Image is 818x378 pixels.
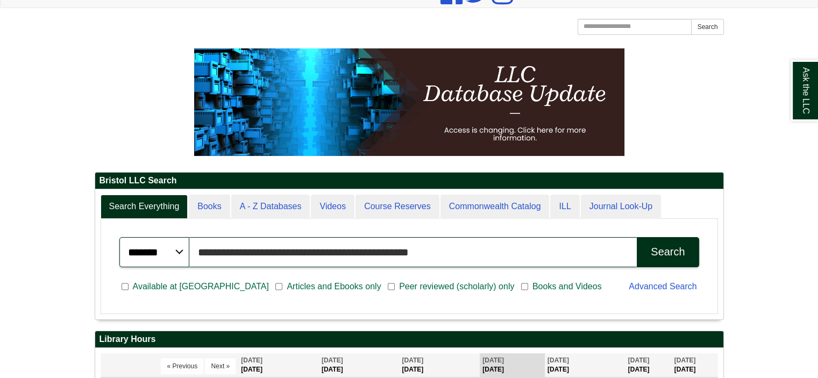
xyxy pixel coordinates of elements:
a: Commonwealth Catalog [440,195,550,219]
span: [DATE] [547,356,569,364]
img: HTML tutorial [194,48,624,156]
a: A - Z Databases [231,195,310,219]
span: Books and Videos [528,280,606,293]
span: [DATE] [628,356,650,364]
th: [DATE] [480,353,545,377]
button: Search [691,19,723,35]
button: « Previous [161,358,203,374]
span: [DATE] [402,356,423,364]
input: Articles and Ebooks only [275,282,282,291]
h2: Library Hours [95,331,723,348]
span: [DATE] [241,356,262,364]
span: Articles and Ebooks only [282,280,385,293]
th: [DATE] [238,353,319,377]
h2: Bristol LLC Search [95,173,723,189]
span: Peer reviewed (scholarly) only [395,280,518,293]
span: [DATE] [482,356,504,364]
th: [DATE] [319,353,400,377]
input: Peer reviewed (scholarly) only [388,282,395,291]
a: ILL [550,195,579,219]
div: Search [651,246,685,258]
button: Search [637,237,699,267]
a: Videos [311,195,354,219]
a: Journal Look-Up [581,195,661,219]
span: Available at [GEOGRAPHIC_DATA] [129,280,273,293]
a: Search Everything [101,195,188,219]
input: Available at [GEOGRAPHIC_DATA] [122,282,129,291]
th: [DATE] [625,353,672,377]
button: Next » [205,358,236,374]
th: [DATE] [545,353,625,377]
th: [DATE] [672,353,718,377]
span: [DATE] [322,356,343,364]
span: [DATE] [674,356,696,364]
th: [DATE] [399,353,480,377]
a: Advanced Search [629,282,696,291]
input: Books and Videos [521,282,528,291]
a: Books [189,195,230,219]
a: Course Reserves [355,195,439,219]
